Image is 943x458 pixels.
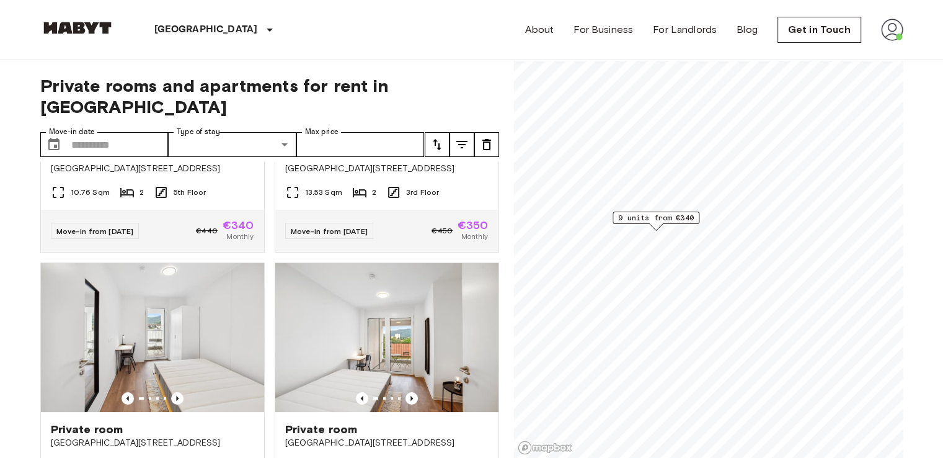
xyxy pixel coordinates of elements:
img: Marketing picture of unit AT-21-001-023-01 [275,263,498,412]
span: €350 [458,220,489,231]
span: €450 [432,225,453,236]
span: €340 [223,220,254,231]
span: 2 [139,187,144,198]
span: Private rooms and apartments for rent in [GEOGRAPHIC_DATA] [40,75,499,117]
button: tune [474,132,499,157]
span: Monthly [461,231,488,242]
span: Private room [51,422,123,437]
span: 9 units from €340 [618,212,694,223]
button: tune [449,132,474,157]
span: 13.53 Sqm [305,187,342,198]
span: 5th Floor [174,187,206,198]
span: [GEOGRAPHIC_DATA][STREET_ADDRESS] [51,437,254,449]
button: Previous image [122,392,134,405]
button: Previous image [356,392,368,405]
span: 2 [372,187,376,198]
label: Type of stay [177,127,220,137]
img: Habyt [40,22,115,34]
a: Mapbox logo [518,441,572,455]
a: About [525,22,554,37]
img: Marketing picture of unit AT-21-001-075-03 [41,263,264,412]
button: Previous image [405,392,418,405]
p: [GEOGRAPHIC_DATA] [154,22,258,37]
a: Get in Touch [777,17,861,43]
span: Move-in from [DATE] [56,227,134,236]
img: avatar [881,19,903,41]
label: Max price [305,127,339,137]
span: 3rd Floor [406,187,439,198]
label: Move-in date [49,127,95,137]
button: Choose date [42,132,66,157]
span: Private room [285,422,358,437]
span: [GEOGRAPHIC_DATA][STREET_ADDRESS] [285,163,489,175]
span: Move-in from [DATE] [291,227,368,236]
span: [GEOGRAPHIC_DATA][STREET_ADDRESS] [51,163,254,175]
a: Blog [737,22,758,37]
span: €440 [196,225,218,236]
div: Map marker [613,212,699,231]
a: For Landlords [653,22,717,37]
a: For Business [573,22,633,37]
span: [GEOGRAPHIC_DATA][STREET_ADDRESS] [285,437,489,449]
button: tune [425,132,449,157]
span: 10.76 Sqm [71,187,110,198]
span: Monthly [226,231,254,242]
button: Previous image [171,392,184,405]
